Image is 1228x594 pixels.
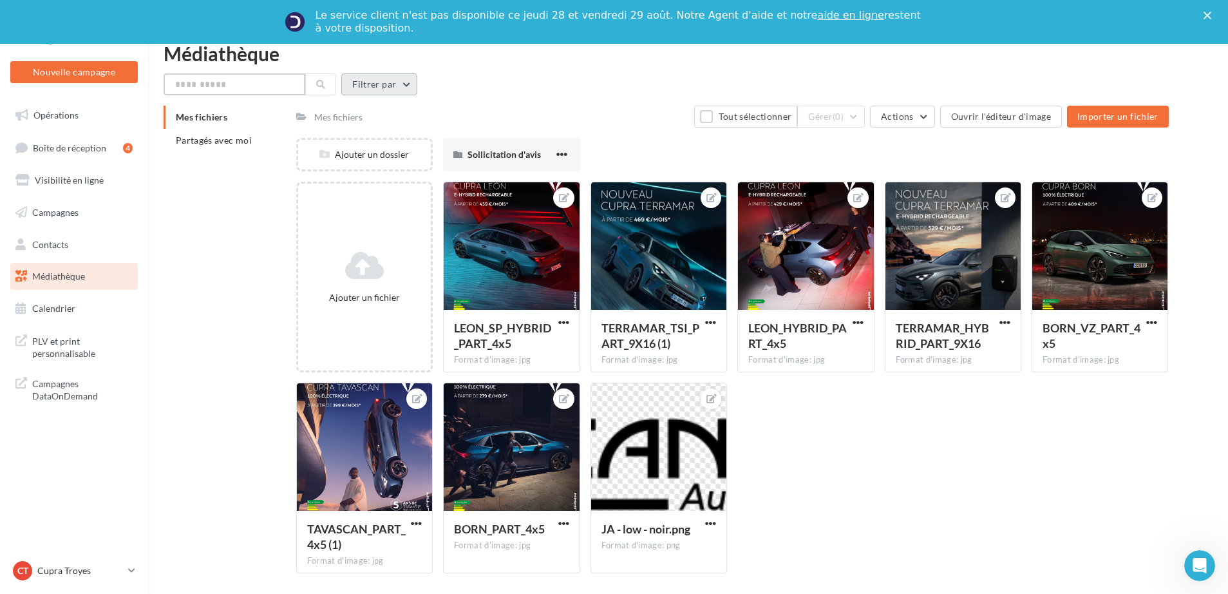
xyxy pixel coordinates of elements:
[307,522,406,551] span: TAVASCAN_PART_4x5 (1)
[176,135,252,146] span: Partagés avec moi
[33,142,106,153] span: Boîte de réception
[17,564,28,577] span: CT
[307,555,422,567] div: Format d'image: jpg
[1184,550,1215,581] iframe: Intercom live chat
[10,61,138,83] button: Nouvelle campagne
[8,102,140,129] a: Opérations
[1043,321,1140,350] span: BORN_VZ_PART_4x5
[8,134,140,162] a: Boîte de réception4
[601,354,716,366] div: Format d'image: jpg
[164,44,1213,63] div: Médiathèque
[8,263,140,290] a: Médiathèque
[1204,12,1216,19] div: Fermer
[35,175,104,186] span: Visibilité en ligne
[870,106,934,128] button: Actions
[37,564,123,577] p: Cupra Troyes
[303,291,426,304] div: Ajouter un fichier
[454,540,569,551] div: Format d'image: jpg
[8,231,140,258] a: Contacts
[468,149,541,160] span: Sollicitation d'avis
[817,9,883,21] a: aide en ligne
[694,106,797,128] button: Tout sélectionner
[10,559,138,583] a: CT Cupra Troyes
[454,522,545,536] span: BORN_PART_4x5
[896,321,989,350] span: TERRAMAR_HYBRID_PART_9X16
[32,375,133,403] span: Campagnes DataOnDemand
[298,148,431,161] div: Ajouter un dossier
[8,370,140,408] a: Campagnes DataOnDemand
[748,321,847,350] span: LEON_HYBRID_PART_4x5
[454,321,551,350] span: LEON_SP_HYBRID_PART_4x5
[1077,111,1158,122] span: Importer un fichier
[833,111,844,122] span: (0)
[314,111,363,124] div: Mes fichiers
[33,110,79,120] span: Opérations
[8,167,140,194] a: Visibilité en ligne
[32,303,75,314] span: Calendrier
[454,354,569,366] div: Format d'image: jpg
[123,143,133,153] div: 4
[32,207,79,218] span: Campagnes
[601,321,699,350] span: TERRAMAR_TSI_PART_9X16 (1)
[8,295,140,322] a: Calendrier
[1043,354,1157,366] div: Format d'image: jpg
[316,9,923,35] div: Le service client n'est pas disponible ce jeudi 28 et vendredi 29 août. Notre Agent d'aide et not...
[896,354,1010,366] div: Format d'image: jpg
[8,199,140,226] a: Campagnes
[601,540,716,551] div: Format d'image: png
[8,327,140,365] a: PLV et print personnalisable
[797,106,865,128] button: Gérer(0)
[341,73,417,95] button: Filtrer par
[1067,106,1169,128] button: Importer un fichier
[881,111,913,122] span: Actions
[32,332,133,360] span: PLV et print personnalisable
[940,106,1062,128] button: Ouvrir l'éditeur d'image
[32,271,85,282] span: Médiathèque
[748,354,863,366] div: Format d'image: jpg
[32,238,68,249] span: Contacts
[601,522,690,536] span: JA - low - noir.png
[176,111,227,122] span: Mes fichiers
[285,12,305,32] img: Profile image for Service-Client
